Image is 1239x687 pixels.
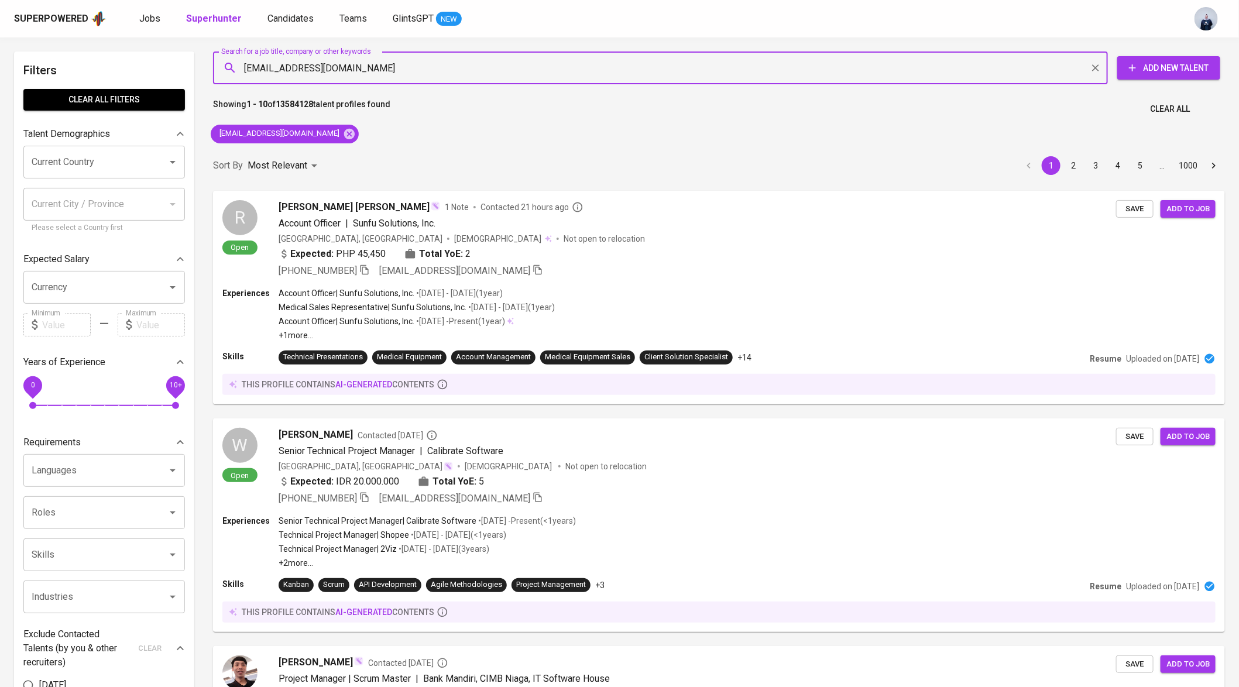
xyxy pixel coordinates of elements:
[476,515,576,527] p: • [DATE] - Present ( <1 years )
[23,61,185,80] h6: Filters
[279,428,353,442] span: [PERSON_NAME]
[1116,200,1154,218] button: Save
[186,13,242,24] b: Superhunter
[279,557,576,569] p: +2 more ...
[279,287,414,299] p: Account Officer | Sunfu Solutions, Inc.
[164,279,181,296] button: Open
[481,201,584,213] span: Contacted 21 hours ago
[279,218,341,229] span: Account Officer
[414,315,505,327] p: • [DATE] - Present ( 1 year )
[444,462,453,471] img: magic_wand.svg
[1117,56,1220,80] button: Add New Talent
[564,233,645,245] p: Not open to relocation
[335,607,392,617] span: AI-generated
[1042,156,1060,175] button: page 1
[368,657,448,669] span: Contacted [DATE]
[1064,156,1083,175] button: Go to page 2
[545,352,630,363] div: Medical Equipment Sales
[279,445,415,456] span: Senior Technical Project Manager
[279,515,476,527] p: Senior Technical Project Manager | Calibrate Software
[1122,430,1148,444] span: Save
[33,92,176,107] span: Clear All filters
[23,351,185,374] div: Years of Experience
[279,493,357,504] span: [PHONE_NUMBER]
[213,159,243,173] p: Sort By
[226,470,254,480] span: Open
[279,543,397,555] p: Technical Project Manager | 2Viz
[1161,655,1216,674] button: Add to job
[267,13,314,24] span: Candidates
[1126,580,1199,592] p: Uploaded on [DATE]
[456,352,531,363] div: Account Management
[397,543,489,555] p: • [DATE] - [DATE] ( 3 years )
[1161,428,1216,446] button: Add to job
[23,252,90,266] p: Expected Salary
[279,315,414,327] p: Account Officer | Sunfu Solutions, Inc.
[433,475,476,489] b: Total YoE:
[436,13,462,25] span: NEW
[427,445,503,456] span: Calibrate Software
[91,10,107,28] img: app logo
[1150,102,1190,116] span: Clear All
[335,380,392,389] span: AI-generated
[1086,156,1105,175] button: Go to page 3
[416,672,418,686] span: |
[379,265,530,276] span: [EMAIL_ADDRESS][DOMAIN_NAME]
[465,247,471,261] span: 2
[279,655,353,669] span: [PERSON_NAME]
[248,159,307,173] p: Most Relevant
[345,217,348,231] span: |
[1116,655,1154,674] button: Save
[1018,156,1225,175] nav: pagination navigation
[23,431,185,454] div: Requirements
[246,99,267,109] b: 1 - 10
[42,313,91,336] input: Value
[1108,156,1127,175] button: Go to page 4
[164,154,181,170] button: Open
[283,352,363,363] div: Technical Presentations
[222,351,279,362] p: Skills
[23,627,185,669] div: Exclude Contacted Talents (by you & other recruiters)clear
[164,504,181,521] button: Open
[353,218,435,229] span: Sunfu Solutions, Inc.
[358,430,438,441] span: Contacted [DATE]
[445,201,469,213] span: 1 Note
[222,200,258,235] div: R
[279,329,555,341] p: +1 more ...
[279,461,453,472] div: [GEOGRAPHIC_DATA], [GEOGRAPHIC_DATA]
[1195,7,1218,30] img: annisa@glints.com
[211,128,346,139] span: [EMAIL_ADDRESS][DOMAIN_NAME]
[23,89,185,111] button: Clear All filters
[1090,353,1121,365] p: Resume
[466,301,555,313] p: • [DATE] - [DATE] ( 1 year )
[248,155,321,177] div: Most Relevant
[377,352,442,363] div: Medical Equipment
[222,515,279,527] p: Experiences
[139,13,160,24] span: Jobs
[323,579,345,590] div: Scrum
[737,352,751,363] p: +14
[222,287,279,299] p: Experiences
[1161,200,1216,218] button: Add to job
[1166,430,1210,444] span: Add to job
[23,122,185,146] div: Talent Demographics
[279,233,442,245] div: [GEOGRAPHIC_DATA], [GEOGRAPHIC_DATA]
[23,627,131,669] p: Exclude Contacted Talents (by you & other recruiters)
[213,98,390,120] p: Showing of talent profiles found
[426,430,438,441] svg: By Batam recruiter
[414,287,503,299] p: • [DATE] - [DATE] ( 1 year )
[226,242,254,252] span: Open
[1126,353,1199,365] p: Uploaded on [DATE]
[454,233,543,245] span: [DEMOGRAPHIC_DATA]
[283,579,309,590] div: Kanban
[290,475,334,489] b: Expected:
[431,201,440,211] img: magic_wand.svg
[1090,580,1121,592] p: Resume
[23,248,185,271] div: Expected Salary
[279,265,357,276] span: [PHONE_NUMBER]
[379,493,530,504] span: [EMAIL_ADDRESS][DOMAIN_NAME]
[423,673,610,684] span: Bank Mandiri, CIMB Niaga, IT Software House
[354,657,363,666] img: magic_wand.svg
[14,12,88,26] div: Superpowered
[339,12,369,26] a: Teams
